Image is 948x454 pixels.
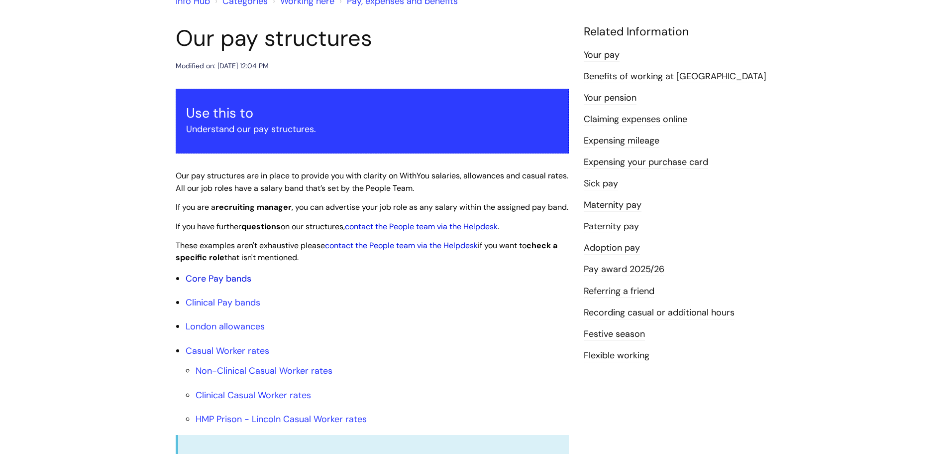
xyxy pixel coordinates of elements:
[584,70,766,83] a: Benefits of working at [GEOGRAPHIC_DATA]
[186,105,558,121] h3: Use this to
[584,285,654,298] a: Referring a friend
[196,413,367,425] a: HMP Prison - Lincoln Casual Worker rates
[176,25,569,52] h1: Our pay structures
[584,25,773,39] h4: Related Information
[186,320,265,332] a: London allowances
[176,240,557,263] span: These examples aren't exhaustive please if you want to that isn't mentioned.
[584,349,649,362] a: Flexible working
[186,121,558,137] p: Understand our pay structures.
[325,240,478,251] a: contact the People team via the Helpdesk
[196,365,332,377] a: Non-Clinical Casual Worker rates
[584,263,664,276] a: Pay award 2025/26
[584,177,618,190] a: Sick pay
[176,221,499,232] span: If you have further on our structures, .
[584,156,708,169] a: Expensing your purchase card
[584,135,659,148] a: Expensing mileage
[584,306,735,319] a: Recording casual or additional hours
[584,242,640,255] a: Adoption pay
[345,221,498,232] a: contact the People team via the Helpdesk
[186,297,260,308] a: Clinical Pay bands
[584,220,639,233] a: Paternity pay
[186,345,269,357] a: Casual Worker rates
[584,328,645,341] a: Festive season
[584,199,641,212] a: Maternity pay
[215,202,292,212] strong: recruiting manager
[176,60,269,72] div: Modified on: [DATE] 12:04 PM
[176,202,568,212] span: If you are a , you can advertise your job role as any salary within the assigned pay band.
[176,170,568,193] span: Our pay structures are in place to provide you with clarity on WithYou salaries, allowances and c...
[241,221,281,232] strong: questions
[584,92,636,105] a: Your pension
[584,113,687,126] a: Claiming expenses online
[584,49,620,62] a: Your pay
[186,273,251,285] a: Core Pay bands
[196,389,311,401] a: Clinical Casual Worker rates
